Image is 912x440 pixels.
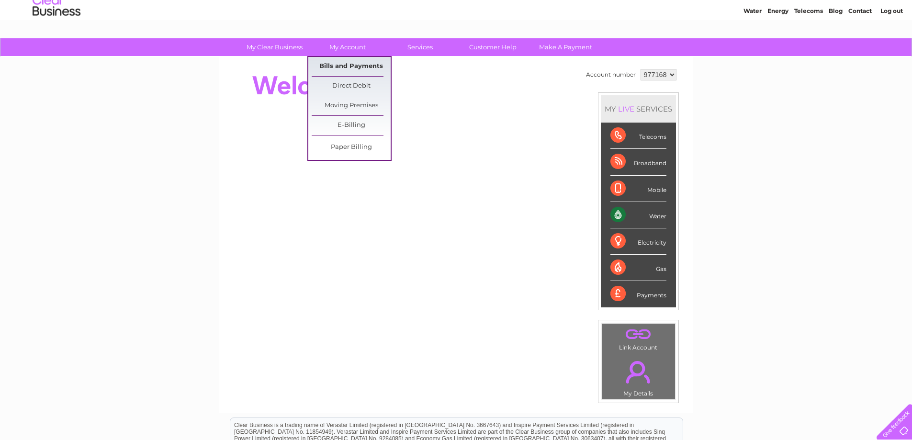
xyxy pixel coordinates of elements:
td: Account number [584,67,638,83]
a: My Clear Business [235,38,314,56]
a: My Account [308,38,387,56]
a: Customer Help [453,38,532,56]
div: Broadband [610,149,666,175]
a: Energy [767,41,788,48]
div: Clear Business is a trading name of Verastar Limited (registered in [GEOGRAPHIC_DATA] No. 3667643... [230,5,683,46]
a: Paper Billing [312,138,391,157]
a: Services [381,38,460,56]
a: . [604,326,673,343]
img: logo.png [32,25,81,54]
div: Gas [610,255,666,281]
div: Water [610,202,666,228]
div: MY SERVICES [601,95,676,123]
a: Direct Debit [312,77,391,96]
a: Water [743,41,762,48]
div: Mobile [610,176,666,202]
a: . [604,355,673,389]
div: Telecoms [610,123,666,149]
div: Payments [610,281,666,307]
a: Log out [880,41,903,48]
div: LIVE [616,104,636,113]
a: Blog [829,41,843,48]
a: E-Billing [312,116,391,135]
a: Contact [848,41,872,48]
a: Moving Premises [312,96,391,115]
a: Bills and Payments [312,57,391,76]
td: My Details [601,353,676,400]
a: Telecoms [794,41,823,48]
a: Make A Payment [526,38,605,56]
a: 0333 014 3131 [732,5,798,17]
div: Electricity [610,228,666,255]
td: Link Account [601,323,676,353]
